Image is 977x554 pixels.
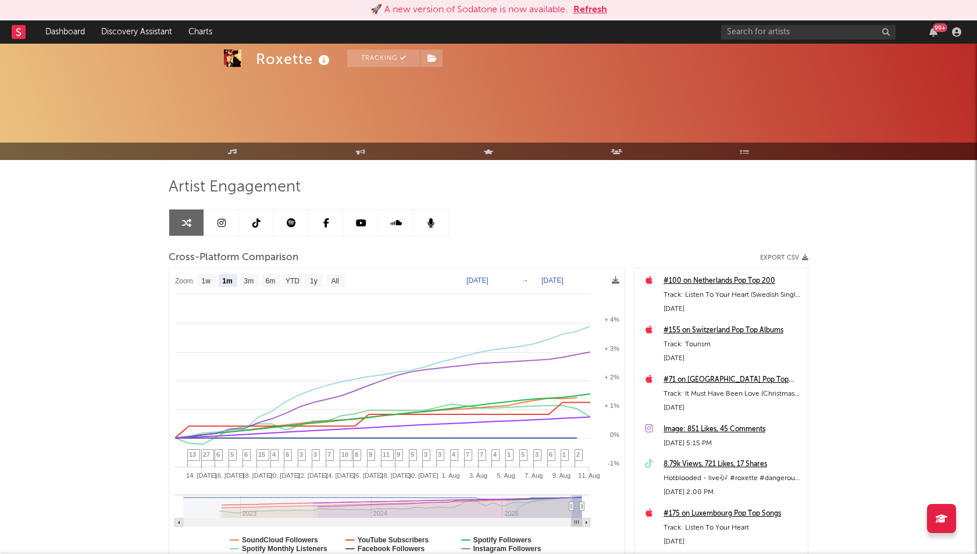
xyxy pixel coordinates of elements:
[664,373,802,387] a: #71 on [GEOGRAPHIC_DATA] Pop Top 200
[522,276,529,285] text: →
[347,49,420,67] button: Tracking
[605,402,620,409] text: + 1%
[573,3,607,17] button: Refresh
[258,451,265,458] span: 15
[664,302,802,316] div: [DATE]
[521,451,525,458] span: 5
[610,431,619,438] text: 0%
[664,457,802,471] a: 8.79k Views, 721 Likes, 17 Shares
[578,472,600,479] text: 11. Aug
[664,274,802,288] a: #100 on Netherlands Pop Top 200
[549,451,552,458] span: 6
[180,20,220,44] a: Charts
[325,472,355,479] text: 24. [DATE]
[369,451,372,458] span: 9
[664,288,802,302] div: Track: Listen To Your Heart (Swedish Single Edit)
[480,451,483,458] span: 7
[310,277,318,285] text: 1y
[352,472,383,479] text: 26. [DATE]
[541,276,564,285] text: [DATE]
[441,472,459,479] text: 1. Aug
[383,451,390,458] span: 11
[424,451,427,458] span: 3
[664,338,802,351] div: Track: Tourism
[452,451,455,458] span: 4
[175,277,193,285] text: Zoom
[605,316,620,323] text: + 4%
[664,507,802,521] a: #175 on Luxembourg Pop Top Songs
[473,536,532,544] text: Spotify Followers
[327,451,331,458] span: 7
[355,451,358,458] span: 8
[664,521,802,535] div: Track: Listen To Your Heart
[358,545,425,553] text: Facebook Followers
[358,536,429,544] text: YouTube Subscribers
[216,451,220,458] span: 6
[664,401,802,415] div: [DATE]
[214,472,245,479] text: 16. [DATE]
[408,472,438,479] text: 30. [DATE]
[241,472,272,479] text: 18. [DATE]
[933,23,947,32] div: 99 +
[562,451,566,458] span: 1
[473,545,541,553] text: Instagram Followers
[605,345,620,352] text: + 3%
[507,451,511,458] span: 1
[605,374,620,381] text: + 2%
[466,276,489,285] text: [DATE]
[93,20,180,44] a: Discovery Assistant
[664,471,802,485] div: Hotblooded - live🎶 #roxette #dangerous #hotblooded
[497,472,515,479] text: 5. Aug
[469,472,487,479] text: 3. Aug
[242,545,327,553] text: Spotify Monthly Listeners
[397,451,400,458] span: 9
[244,451,248,458] span: 6
[664,535,802,549] div: [DATE]
[269,472,300,479] text: 20. [DATE]
[664,485,802,499] div: [DATE] 2:00 PM
[189,451,196,458] span: 13
[535,451,539,458] span: 3
[244,277,254,285] text: 3m
[272,451,276,458] span: 4
[37,20,93,44] a: Dashboard
[576,451,580,458] span: 2
[341,451,348,458] span: 10
[230,451,234,458] span: 5
[256,49,333,69] div: Roxette
[721,25,896,40] input: Search for artists
[411,451,414,458] span: 5
[331,277,338,285] text: All
[664,422,802,436] a: Image: 851 Likes, 45 Comments
[222,277,232,285] text: 1m
[380,472,411,479] text: 28. [DATE]
[203,451,210,458] span: 27
[664,324,802,338] div: #155 on Switzerland Pop Top Albums
[664,351,802,365] div: [DATE]
[186,472,217,479] text: 14. [DATE]
[525,472,543,479] text: 7. Aug
[929,27,937,37] button: 99+
[299,451,303,458] span: 3
[664,436,802,450] div: [DATE] 5:15 PM
[493,451,497,458] span: 4
[370,3,568,17] div: 🚀 A new version of Sodatone is now available.
[608,460,619,467] text: -1%
[313,451,317,458] span: 3
[438,451,441,458] span: 3
[760,254,808,261] button: Export CSV
[286,277,299,285] text: YTD
[552,472,570,479] text: 9. Aug
[266,277,276,285] text: 6m
[202,277,211,285] text: 1w
[664,387,802,401] div: Track: It Must Have Been Love (Christmas For the Broken-Hearted)
[242,536,318,544] text: SoundCloud Followers
[169,251,298,265] span: Cross-Platform Comparison
[286,451,289,458] span: 6
[466,451,469,458] span: 7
